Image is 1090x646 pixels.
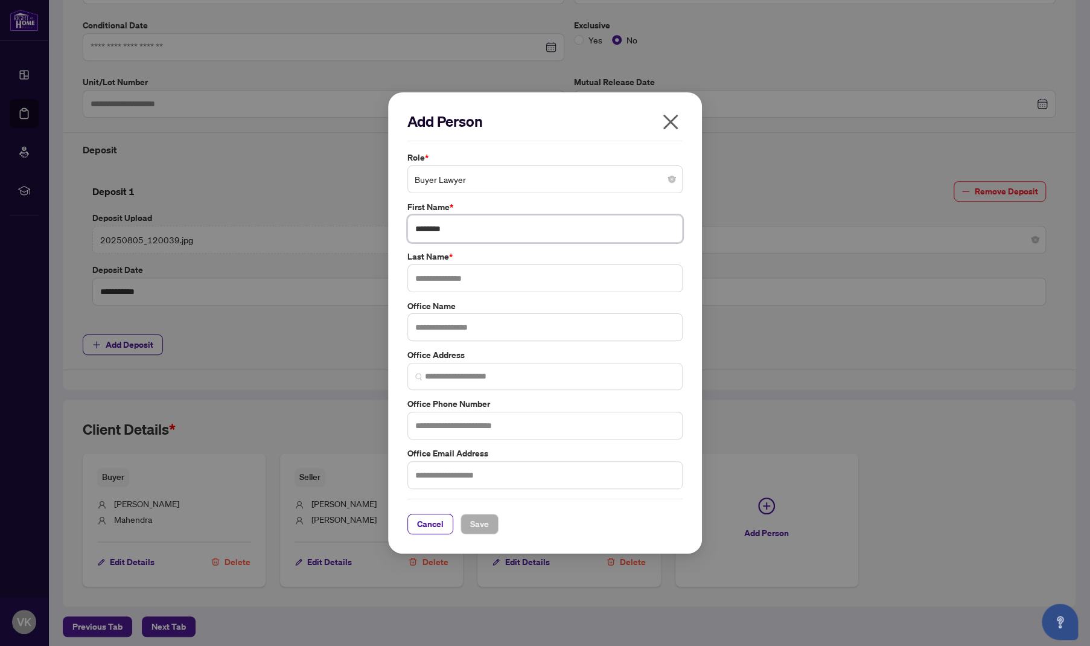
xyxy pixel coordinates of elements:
span: Buyer Lawyer [415,168,675,191]
span: Cancel [417,514,444,534]
button: Save [461,514,499,534]
label: Office Email Address [407,447,683,460]
button: Cancel [407,514,453,534]
img: search_icon [415,373,422,380]
label: Office Phone Number [407,397,683,411]
label: Role [407,151,683,164]
label: Office Address [407,348,683,362]
span: close [661,112,680,132]
label: Last Name [407,250,683,263]
span: close-circle [668,176,675,183]
label: Office Name [407,299,683,313]
label: First Name [407,200,683,214]
h2: Add Person [407,112,683,131]
button: Open asap [1042,604,1078,640]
